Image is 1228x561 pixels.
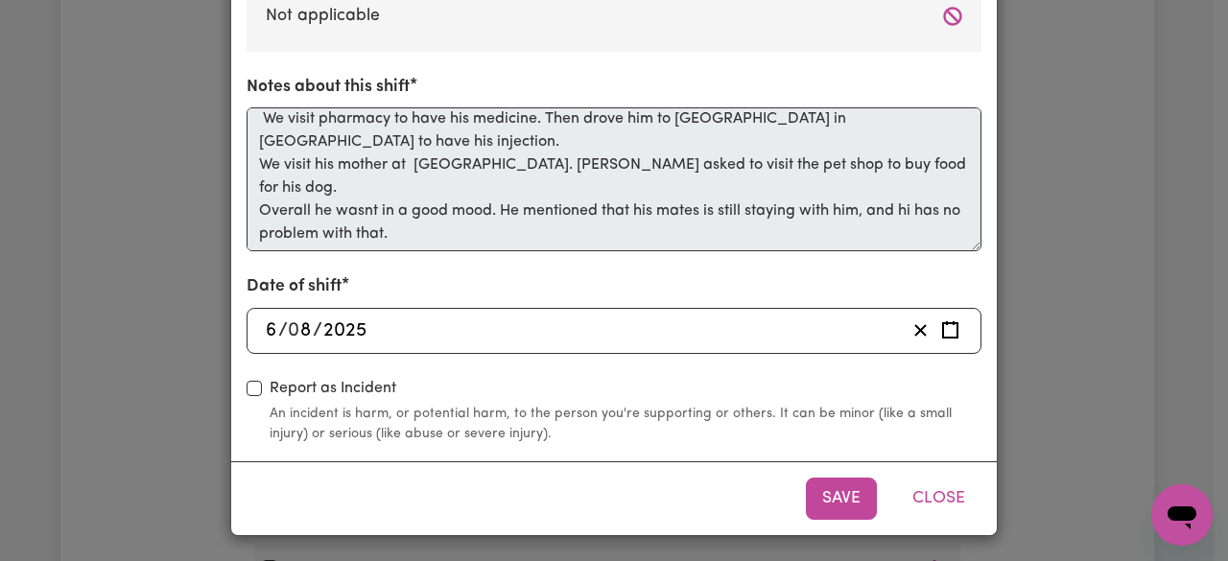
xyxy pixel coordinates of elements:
[270,404,981,444] small: An incident is harm, or potential harm, to the person you're supporting or others. It can be mino...
[1151,484,1213,546] iframe: Button to launch messaging window
[247,75,410,100] label: Notes about this shift
[265,316,278,345] input: --
[247,274,342,299] label: Date of shift
[288,321,299,340] span: 0
[278,320,288,341] span: /
[266,4,962,29] label: Not applicable
[270,377,396,400] label: Report as Incident
[322,316,367,345] input: ----
[896,478,981,520] button: Close
[289,316,313,345] input: --
[935,316,965,345] button: Enter the date of shift
[313,320,322,341] span: /
[806,478,877,520] button: Save
[906,316,935,345] button: Clear date of shift
[247,107,981,251] textarea: Met [PERSON_NAME] at his home address. We visit pharmacy to have his medicine. Then drove him to ...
